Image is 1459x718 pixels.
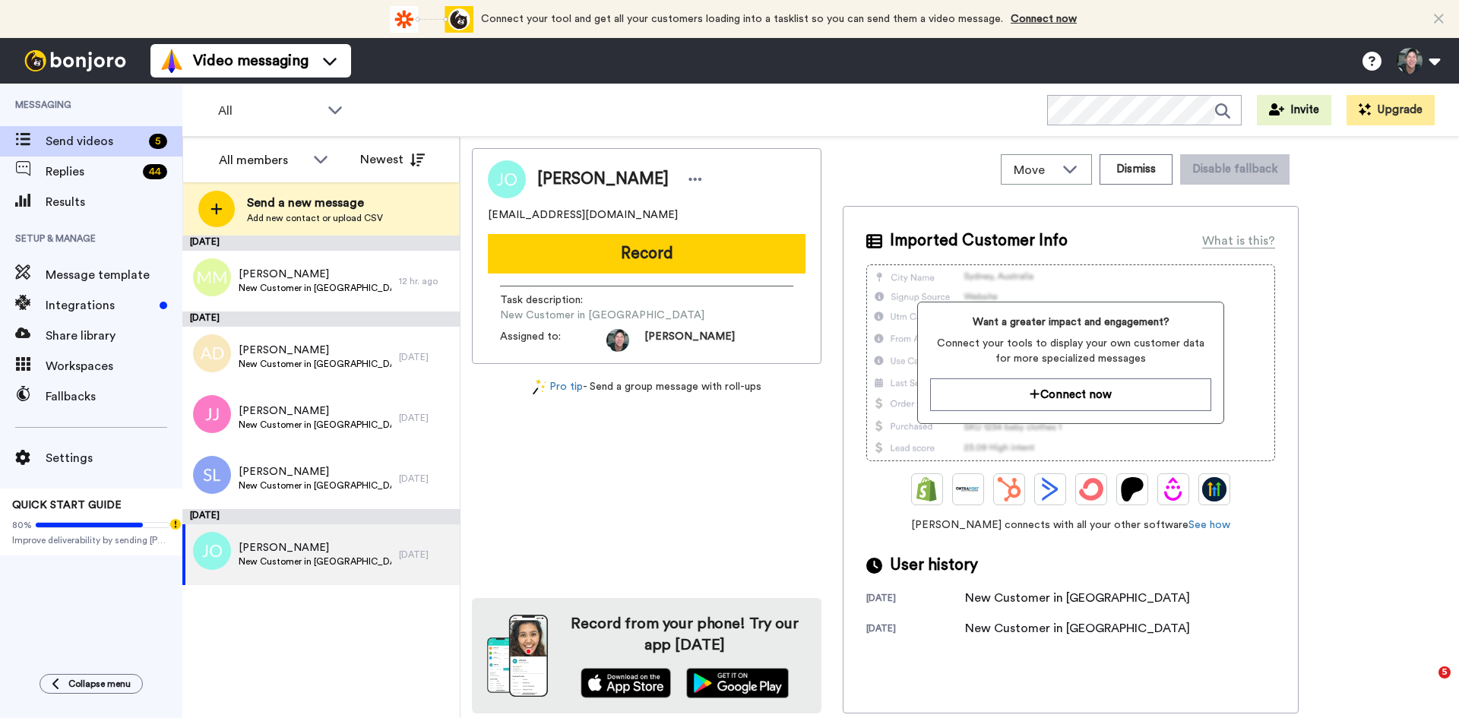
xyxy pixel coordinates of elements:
div: All members [219,151,305,169]
div: [DATE] [399,473,452,485]
span: [EMAIL_ADDRESS][DOMAIN_NAME] [488,207,678,223]
span: [PERSON_NAME] [239,343,391,358]
span: User history [890,554,978,577]
span: Move [1014,161,1055,179]
span: Results [46,193,182,211]
span: Workspaces [46,357,182,375]
span: Settings [46,449,182,467]
div: animation [390,6,473,33]
div: [DATE] [866,622,965,637]
a: Pro tip [533,379,583,395]
img: ad.png [193,334,231,372]
img: sl.png [193,456,231,494]
span: Send a new message [247,194,383,212]
img: jj.png [193,395,231,433]
img: Drip [1161,477,1185,501]
span: [PERSON_NAME] [239,540,391,555]
span: Imported Customer Info [890,229,1068,252]
img: 57205295-f2b3-4b88-9108-b157d8500dbc-1599912217.jpg [606,329,629,352]
div: [DATE] [182,236,460,251]
img: download [487,615,548,697]
span: All [218,102,320,120]
button: Newest [349,144,436,175]
span: Integrations [46,296,153,315]
div: 5 [149,134,167,149]
span: Replies [46,163,137,181]
div: 44 [143,164,167,179]
img: playstore [686,668,789,698]
div: [DATE] [399,549,452,561]
span: 5 [1438,666,1451,678]
div: [DATE] [399,351,452,363]
span: New Customer in [GEOGRAPHIC_DATA] [239,282,391,294]
span: [PERSON_NAME] [239,403,391,419]
img: mm.png [193,258,231,296]
span: New Customer in [GEOGRAPHIC_DATA] [239,419,391,431]
img: Image of Jesus Olave [488,160,526,198]
iframe: Intercom live chat [1407,666,1444,703]
span: Send videos [46,132,143,150]
span: Connect your tools to display your own customer data for more specialized messages [930,336,1211,366]
div: [DATE] [182,312,460,327]
div: [DATE] [399,412,452,424]
span: Message template [46,266,182,284]
button: Connect now [930,378,1211,411]
a: Connect now [1011,14,1077,24]
span: Add new contact or upload CSV [247,212,383,224]
img: jo.png [193,532,231,570]
img: magic-wand.svg [533,379,546,395]
span: New Customer in [GEOGRAPHIC_DATA] [239,555,391,568]
img: ActiveCampaign [1038,477,1062,501]
img: GoHighLevel [1202,477,1226,501]
span: [PERSON_NAME] [239,267,391,282]
span: Fallbacks [46,387,182,406]
div: New Customer in [GEOGRAPHIC_DATA] [965,619,1190,637]
span: [PERSON_NAME] [537,168,669,191]
div: - Send a group message with roll-ups [472,379,821,395]
div: What is this? [1202,232,1275,250]
span: 80% [12,519,32,531]
img: ConvertKit [1079,477,1103,501]
span: [PERSON_NAME] connects with all your other software [866,517,1275,533]
span: [PERSON_NAME] [239,464,391,479]
button: Invite [1257,95,1331,125]
img: appstore [581,668,671,698]
span: New Customer in [GEOGRAPHIC_DATA] [239,358,391,370]
h4: Record from your phone! Try our app [DATE] [563,613,806,656]
span: [PERSON_NAME] [644,329,735,352]
span: QUICK START GUIDE [12,500,122,511]
span: Collapse menu [68,678,131,690]
span: New Customer in [GEOGRAPHIC_DATA] [239,479,391,492]
span: Assigned to: [500,329,606,352]
div: [DATE] [866,592,965,607]
span: Task description : [500,293,606,308]
img: vm-color.svg [160,49,184,73]
img: bj-logo-header-white.svg [18,50,132,71]
span: Video messaging [193,50,309,71]
a: See how [1188,520,1230,530]
img: Ontraport [956,477,980,501]
div: [DATE] [182,509,460,524]
button: Upgrade [1347,95,1435,125]
img: Patreon [1120,477,1144,501]
span: Share library [46,327,182,345]
button: Dismiss [1100,154,1173,185]
div: Tooltip anchor [169,517,182,531]
div: New Customer in [GEOGRAPHIC_DATA] [965,589,1190,607]
button: Collapse menu [40,674,143,694]
span: Improve deliverability by sending [PERSON_NAME]’s from your own email [12,534,170,546]
div: 12 hr. ago [399,275,452,287]
span: Want a greater impact and engagement? [930,315,1211,330]
img: Hubspot [997,477,1021,501]
span: Connect your tool and get all your customers loading into a tasklist so you can send them a video... [481,14,1003,24]
img: Shopify [915,477,939,501]
button: Record [488,234,805,274]
button: Disable fallback [1180,154,1290,185]
span: New Customer in [GEOGRAPHIC_DATA] [500,308,704,323]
